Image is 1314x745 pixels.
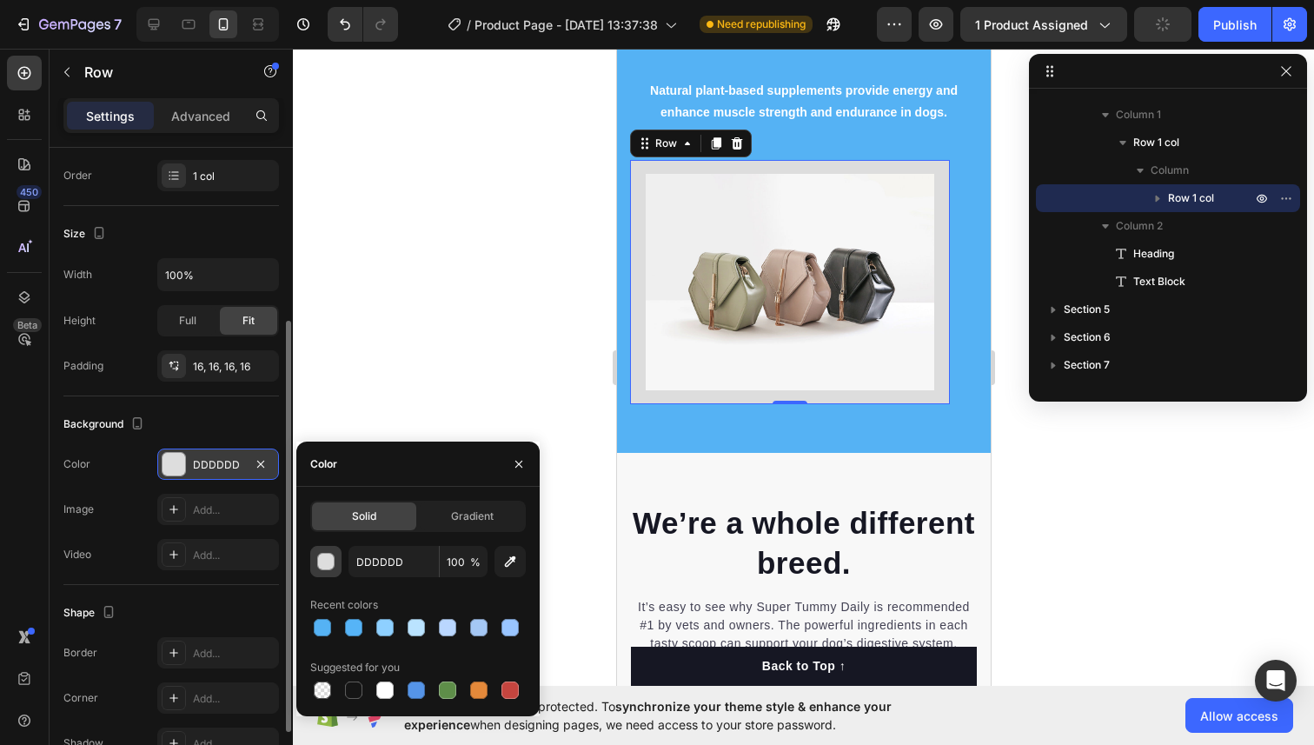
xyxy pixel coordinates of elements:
div: Add... [193,548,275,563]
span: Need republishing [717,17,806,32]
span: Product Page - [DATE] 13:37:38 [474,16,658,34]
div: Publish [1213,16,1257,34]
div: Height [63,313,96,329]
span: % [470,555,481,570]
span: Row 1 col [1168,190,1214,207]
input: Auto [158,259,278,290]
p: Settings [86,107,135,125]
span: Row 1 col [1133,134,1179,151]
div: Background [63,413,148,436]
div: Add... [193,691,275,707]
span: Full [179,313,196,329]
button: Allow access [1185,698,1293,733]
p: It’s easy to see why Super Tummy Daily is recommended #1 by vets and owners. The powerful ingredi... [15,549,359,641]
div: 16, 16, 16, 16 [193,359,275,375]
span: Column 1 [1116,106,1161,123]
div: Suggested for you [310,660,400,675]
div: Shape [63,602,119,625]
span: Section 7 [1064,356,1110,374]
span: Gradient [451,509,494,524]
div: Beta [13,318,42,332]
div: Padding [63,358,103,374]
div: Border [63,645,97,661]
div: Order [63,168,92,183]
div: Back to Top ↑ [145,609,229,627]
div: Image [63,502,94,517]
iframe: Design area [617,49,991,686]
p: Row [84,62,232,83]
span: Allow access [1200,707,1278,725]
div: Add... [193,646,275,662]
div: Corner [63,690,98,706]
input: Eg: FFFFFF [348,546,439,577]
span: Heading [1133,245,1174,263]
p: 7 [114,14,122,35]
span: Section 5 [1064,301,1110,318]
div: Undo/Redo [328,7,398,42]
div: Recent colors [310,597,378,613]
button: Publish [1198,7,1271,42]
span: Text Block [1133,273,1185,290]
span: synchronize your theme style & enhance your experience [404,699,892,732]
div: Color [310,456,337,472]
div: 450 [17,185,42,199]
div: Add... [193,502,275,518]
button: Back to Top ↑ [14,598,360,637]
div: Video [63,547,91,562]
div: DDDDDD [193,457,243,473]
div: Width [63,267,92,283]
span: / [467,16,471,34]
div: 1 col [193,169,275,184]
span: 1 product assigned [975,16,1088,34]
div: Size [63,223,109,246]
span: Fit [242,313,255,329]
span: Your page is password protected. To when designing pages, we need access to your store password. [404,697,959,734]
span: Section 6 [1064,329,1111,346]
span: Column [1151,162,1189,179]
span: Solid [352,509,376,524]
button: 7 [7,7,129,42]
span: Column 2 [1116,217,1163,235]
div: Open Intercom Messenger [1255,660,1297,702]
p: Advanced [171,107,230,125]
div: Color [63,456,90,472]
button: 1 product assigned [960,7,1127,42]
